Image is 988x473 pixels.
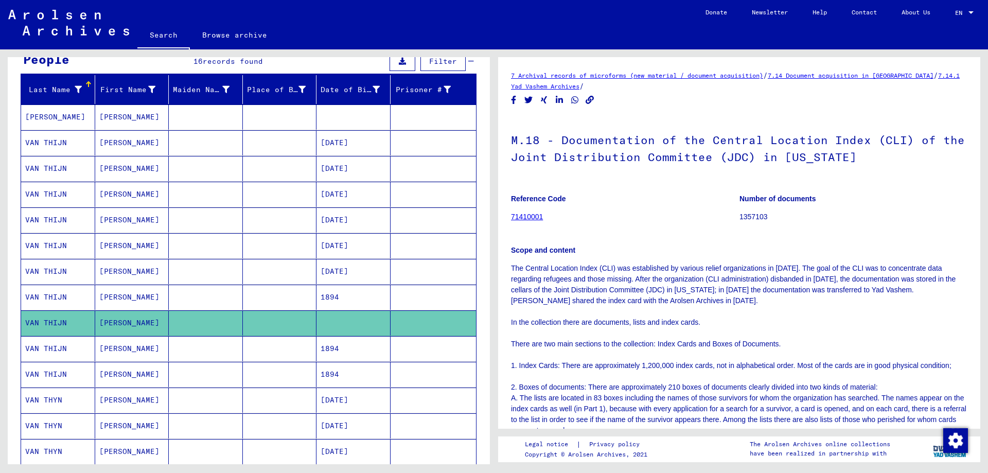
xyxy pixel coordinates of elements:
span: Filter [429,57,457,66]
span: / [933,71,938,80]
button: Share on Facebook [508,94,519,107]
mat-header-cell: Prisoner # [391,75,477,104]
div: First Name [99,81,169,98]
p: Copyright © Arolsen Archives, 2021 [525,450,652,459]
div: Place of Birth [247,84,306,95]
mat-cell: [PERSON_NAME] [95,285,169,310]
mat-cell: VAN THIJN [21,285,95,310]
b: Scope and content [511,246,575,254]
mat-cell: [PERSON_NAME] [95,388,169,413]
div: First Name [99,84,156,95]
div: Last Name [25,84,82,95]
mat-cell: VAN THYN [21,413,95,439]
div: Maiden Name [173,84,230,95]
mat-cell: [PERSON_NAME] [95,362,169,387]
mat-cell: [PERSON_NAME] [95,310,169,336]
span: / [763,71,768,80]
button: Copy link [585,94,595,107]
mat-cell: VAN THYN [21,439,95,464]
mat-cell: [DATE] [316,130,391,155]
a: Privacy policy [581,439,652,450]
mat-cell: VAN THIJN [21,310,95,336]
img: Arolsen_neg.svg [8,10,129,36]
mat-header-cell: Place of Birth [243,75,317,104]
mat-cell: VAN THIJN [21,233,95,258]
mat-cell: [PERSON_NAME] [95,413,169,439]
a: 71410001 [511,213,543,221]
mat-cell: VAN THIJN [21,362,95,387]
div: Place of Birth [247,81,319,98]
mat-cell: VAN THIJN [21,207,95,233]
div: Prisoner # [395,81,464,98]
a: Browse archive [190,23,279,47]
mat-header-cell: Last Name [21,75,95,104]
mat-cell: 1894 [316,336,391,361]
mat-cell: [DATE] [316,233,391,258]
mat-cell: [PERSON_NAME] [95,104,169,130]
button: Share on Twitter [523,94,534,107]
div: People [23,50,69,68]
div: | [525,439,652,450]
mat-cell: VAN THIJN [21,156,95,181]
p: 1357103 [739,212,967,222]
mat-header-cell: Maiden Name [169,75,243,104]
div: Last Name [25,81,95,98]
img: yv_logo.png [931,436,969,462]
mat-cell: [PERSON_NAME] [95,336,169,361]
img: Change consent [943,428,968,453]
mat-cell: VAN THIJN [21,182,95,207]
div: Date of Birth [321,84,380,95]
b: Number of documents [739,195,816,203]
mat-cell: [DATE] [316,207,391,233]
h1: M.18 - Documentation of the Central Location Index (CLI) of the Joint Distribution Committee (JDC... [511,116,967,179]
div: Prisoner # [395,84,451,95]
button: Share on LinkedIn [554,94,565,107]
span: records found [203,57,263,66]
mat-cell: [PERSON_NAME] [95,130,169,155]
mat-header-cell: Date of Birth [316,75,391,104]
button: Filter [420,51,466,71]
p: have been realized in partnership with [750,449,890,458]
mat-cell: [DATE] [316,413,391,439]
mat-cell: [DATE] [316,156,391,181]
span: 16 [193,57,203,66]
a: 7 Archival records of microforms (new material / document acquisition) [511,72,763,79]
button: Share on WhatsApp [570,94,580,107]
mat-cell: 1894 [316,362,391,387]
mat-cell: [PERSON_NAME] [95,207,169,233]
mat-header-cell: First Name [95,75,169,104]
button: Share on Xing [539,94,550,107]
mat-cell: [PERSON_NAME] [21,104,95,130]
mat-cell: VAN THIJN [21,259,95,284]
mat-cell: [PERSON_NAME] [95,156,169,181]
mat-cell: [DATE] [316,182,391,207]
p: The Arolsen Archives online collections [750,440,890,449]
div: Maiden Name [173,81,242,98]
mat-cell: [PERSON_NAME] [95,259,169,284]
div: Date of Birth [321,81,393,98]
mat-cell: [DATE] [316,439,391,464]
span: / [579,81,584,91]
mat-cell: [PERSON_NAME] [95,182,169,207]
a: 7.14 Document acquisition in [GEOGRAPHIC_DATA] [768,72,933,79]
a: Legal notice [525,439,576,450]
span: EN [955,9,966,16]
mat-cell: [PERSON_NAME] [95,233,169,258]
mat-cell: [PERSON_NAME] [95,439,169,464]
mat-cell: VAN THIJN [21,130,95,155]
mat-cell: VAN THYN [21,388,95,413]
a: Search [137,23,190,49]
mat-cell: [DATE] [316,388,391,413]
mat-cell: [DATE] [316,259,391,284]
mat-cell: 1894 [316,285,391,310]
mat-cell: VAN THIJN [21,336,95,361]
b: Reference Code [511,195,566,203]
